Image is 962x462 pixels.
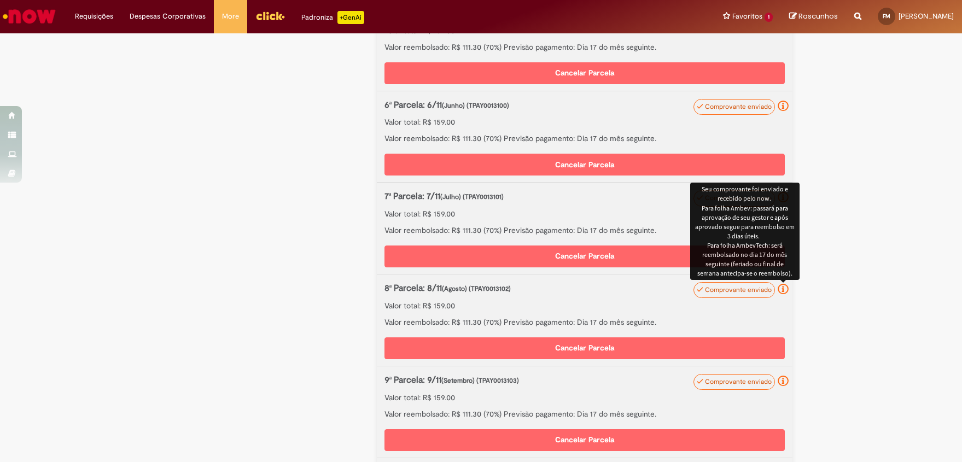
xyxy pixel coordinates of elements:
[778,101,789,112] i: Seu comprovante foi enviado e recebido pelo now. Para folha Ambev: passará para aprovação de seu ...
[384,245,785,267] button: Cancelar Parcela
[222,11,239,22] span: More
[1,5,57,27] img: ServiceNow
[384,300,785,311] p: Valor total: R$ 159.00
[384,42,785,52] p: Valor reembolsado: R$ 111.30 (70%) Previsão pagamento: Dia 17 do mês seguinte.
[384,429,785,451] button: Cancelar Parcela
[798,11,838,21] span: Rascunhos
[384,154,785,176] button: Cancelar Parcela
[384,133,785,144] p: Valor reembolsado: R$ 111.30 (70%) Previsão pagamento: Dia 17 do mês seguinte.
[384,337,785,359] button: Cancelar Parcela
[255,8,285,24] img: click_logo_yellow_360x200.png
[705,102,772,111] span: Comprovante enviado
[384,208,785,219] p: Valor total: R$ 159.00
[384,62,785,84] button: Cancelar Parcela
[384,374,727,387] p: 9ª Parcela: 9/11
[384,99,727,112] p: 6ª Parcela: 6/11
[778,376,789,387] i: Seu comprovante foi enviado e recebido pelo now. Para folha Ambev: passará para aprovação de seu ...
[384,392,785,403] p: Valor total: R$ 159.00
[75,11,113,22] span: Requisições
[705,285,772,294] span: Comprovante enviado
[899,11,954,21] span: [PERSON_NAME]
[384,317,785,328] p: Valor reembolsado: R$ 111.30 (70%) Previsão pagamento: Dia 17 do mês seguinte.
[442,284,511,293] span: (Agosto) (TPAY0013102)
[384,282,727,295] p: 8ª Parcela: 8/11
[337,11,364,24] p: +GenAi
[384,225,785,236] p: Valor reembolsado: R$ 111.30 (70%) Previsão pagamento: Dia 17 do mês seguinte.
[883,13,890,20] span: FM
[690,183,800,279] div: Seu comprovante foi enviado e recebido pelo now. Para folha Ambev: passará para aprovação de seu ...
[384,190,727,203] p: 7ª Parcela: 7/11
[789,11,838,22] a: Rascunhos
[440,192,504,201] span: (Julho) (TPAY0013101)
[705,377,772,386] span: Comprovante enviado
[301,11,364,24] div: Padroniza
[384,408,785,419] p: Valor reembolsado: R$ 111.30 (70%) Previsão pagamento: Dia 17 do mês seguinte.
[130,11,206,22] span: Despesas Corporativas
[765,13,773,22] span: 1
[732,11,762,22] span: Favoritos
[441,376,519,385] span: (Setembro) (TPAY0013103)
[384,116,785,127] p: Valor total: R$ 159.00
[442,101,509,110] span: (Junho) (TPAY0013100)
